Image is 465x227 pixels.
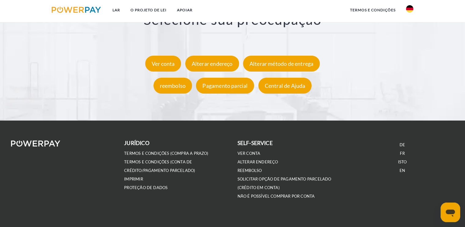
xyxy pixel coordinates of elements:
a: IMPRIMIR [124,177,143,182]
a: ISTO [398,159,407,165]
font: Alterar método de entrega [249,60,314,67]
a: O PROJETO DE LEI [125,5,172,16]
font: Ver conta [152,60,175,67]
font: IMPRIMIR [124,177,143,181]
font: self-service [238,140,273,146]
a: reembolso [238,168,262,173]
a: APOIAR [172,5,198,16]
font: Alterar endereço [192,60,233,67]
font: Pagamento parcial [202,82,248,89]
font: termos e Condições [350,8,396,12]
a: Solicitar opção de pagamento parcelado (crédito em conta) [238,177,331,190]
a: EN [400,168,405,173]
a: Central de Ajuda [257,82,313,89]
font: APOIAR [177,8,193,12]
font: jurídico [124,140,149,146]
a: PROTEÇÃO DE DADOS [124,185,168,190]
a: Alterar endereço [184,60,241,67]
font: Central de Ajuda [265,82,305,89]
iframe: Schaltfläche zum Öffnen des Messaging-Fensters; Konversation läuft [441,203,460,222]
a: termos e Condições [345,5,401,16]
font: O PROJETO DE LEI [131,8,167,12]
img: logo-powerpay-white.svg [11,140,60,147]
a: Lar [107,5,125,16]
a: Não é possível comprar por conta [238,194,315,199]
a: DE [400,142,405,147]
img: de [406,5,413,13]
font: Lar [113,8,120,12]
a: FR [400,151,404,156]
font: reembolso [160,82,186,89]
a: Ver conta [144,60,183,67]
a: reembolso [152,82,194,89]
font: Não é possível comprar por conta [238,194,315,199]
a: Termos e Condições (Conta de Crédito/Pagamento Parcelado) [124,159,195,173]
img: logo-powerpay.svg [52,7,101,13]
a: Termos e Condições (compra a prazo) [124,151,208,156]
a: Ver conta [238,151,260,156]
a: Alterar método de entrega [242,60,322,67]
a: Pagamento parcial [194,82,256,89]
a: Alterar endereço [238,159,278,165]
